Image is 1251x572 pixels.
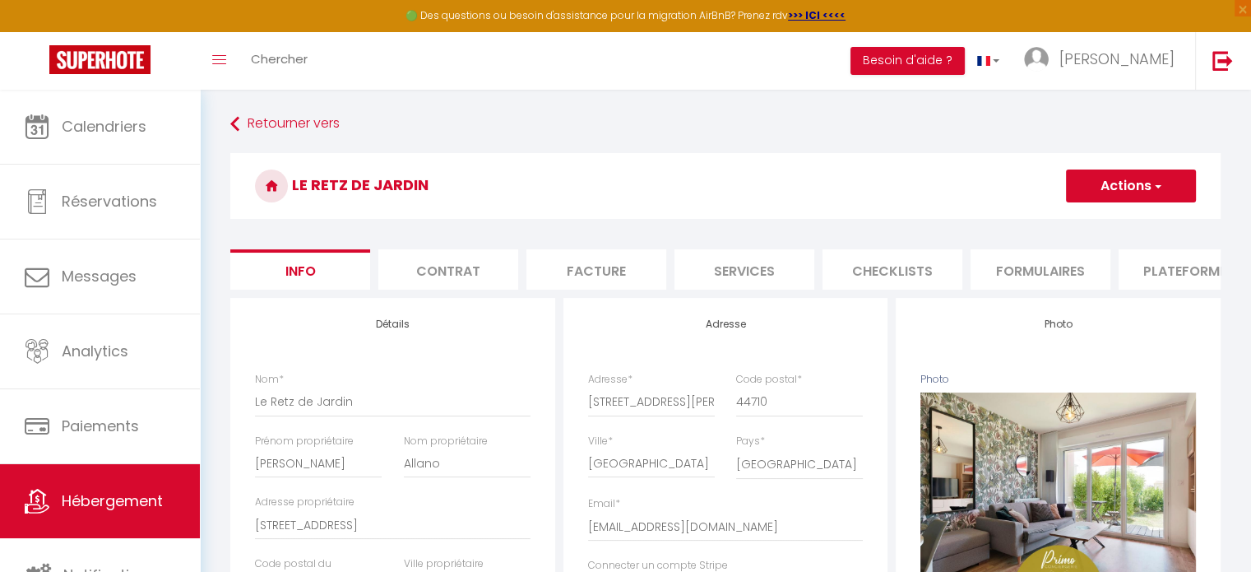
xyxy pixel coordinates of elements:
[1212,50,1233,71] img: logout
[62,416,139,436] span: Paiements
[588,496,620,512] label: Email
[850,47,965,75] button: Besoin d'aide ?
[255,434,354,449] label: Prénom propriétaire
[62,341,128,361] span: Analytics
[255,495,354,510] label: Adresse propriétaire
[971,249,1110,290] li: Formulaires
[49,45,151,74] img: Super Booking
[239,32,320,90] a: Chercher
[1012,32,1195,90] a: ... [PERSON_NAME]
[1066,170,1196,202] button: Actions
[588,434,613,449] label: Ville
[404,556,484,572] label: Ville propriétaire
[920,372,949,388] label: Photo
[230,249,370,290] li: Info
[674,249,814,290] li: Services
[1024,47,1049,72] img: ...
[251,50,308,67] span: Chercher
[1059,49,1175,69] span: [PERSON_NAME]
[404,434,488,449] label: Nom propriétaire
[588,319,864,330] h4: Adresse
[920,319,1196,330] h4: Photo
[788,8,846,22] a: >>> ICI <<<<
[230,109,1221,139] a: Retourner vers
[62,266,137,286] span: Messages
[736,372,802,388] label: Code postal
[588,372,632,388] label: Adresse
[378,249,518,290] li: Contrat
[62,191,157,212] span: Réservations
[62,116,146,137] span: Calendriers
[736,434,765,449] label: Pays
[526,249,666,290] li: Facture
[230,153,1221,219] h3: Le Retz de Jardin
[255,372,284,388] label: Nom
[255,319,531,330] h4: Détails
[62,491,163,511] span: Hébergement
[822,249,962,290] li: Checklists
